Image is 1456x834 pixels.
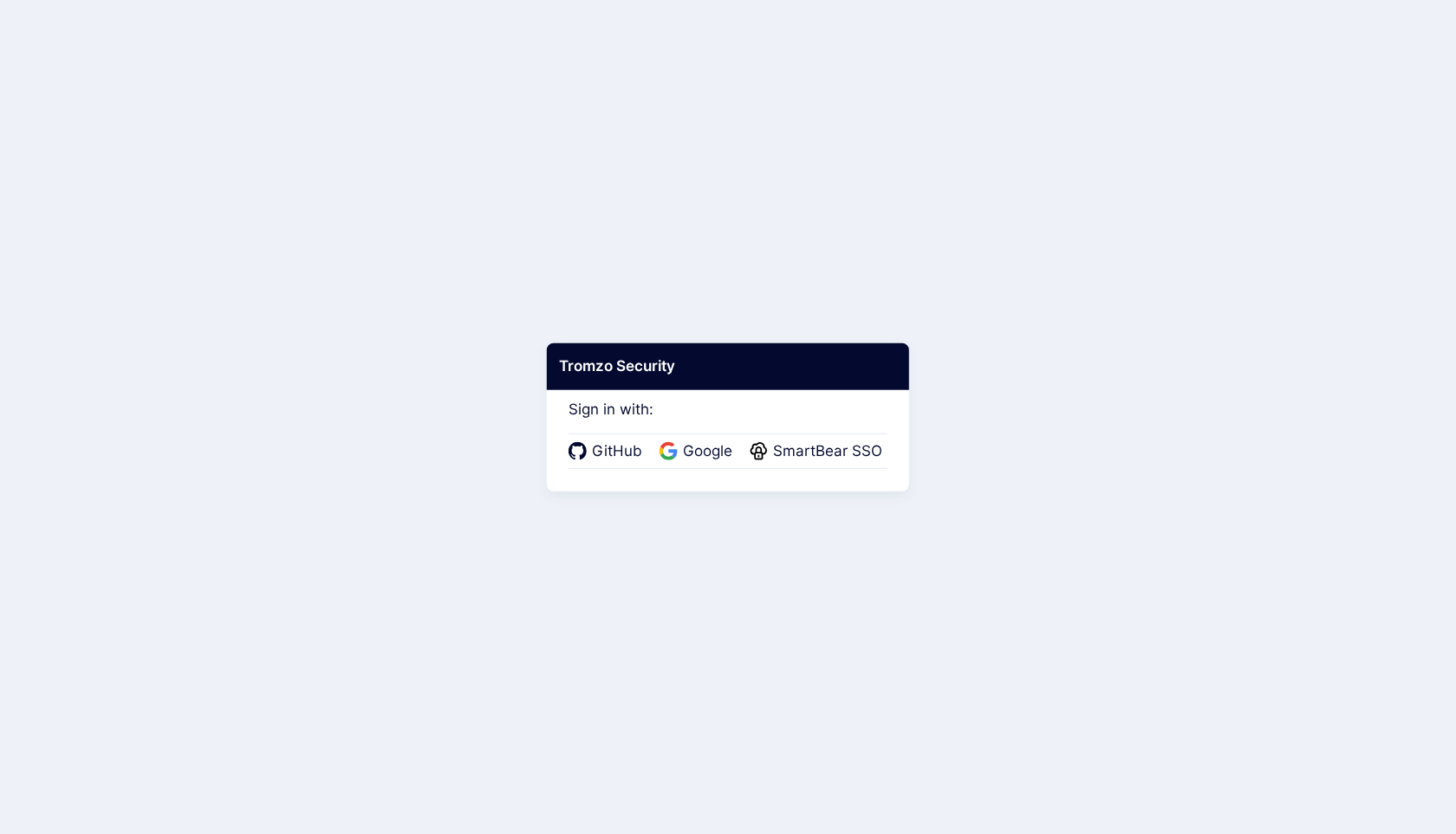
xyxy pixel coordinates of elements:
span: Google [678,440,738,463]
a: GitHub [569,440,647,463]
div: Sign in with: [569,377,887,469]
a: Google [660,440,738,463]
a: SmartBear SSO [750,440,887,463]
span: GitHub [587,440,647,463]
div: Tromzo Security [547,343,909,390]
span: SmartBear SSO [768,440,887,463]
